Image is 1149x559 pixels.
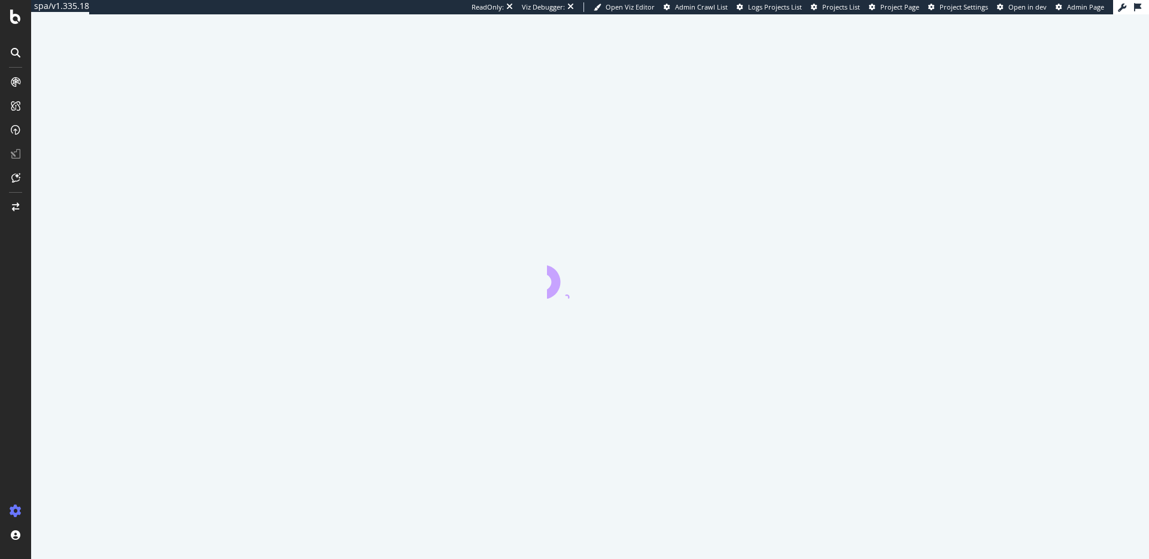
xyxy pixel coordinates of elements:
a: Logs Projects List [737,2,802,12]
span: Open Viz Editor [606,2,655,11]
span: Admin Page [1067,2,1104,11]
div: animation [547,256,633,299]
div: ReadOnly: [472,2,504,12]
a: Open Viz Editor [594,2,655,12]
a: Project Page [869,2,919,12]
span: Admin Crawl List [675,2,728,11]
span: Projects List [822,2,860,11]
span: Logs Projects List [748,2,802,11]
a: Admin Page [1056,2,1104,12]
span: Open in dev [1008,2,1047,11]
a: Projects List [811,2,860,12]
span: Project Settings [940,2,988,11]
a: Open in dev [997,2,1047,12]
span: Project Page [880,2,919,11]
div: Viz Debugger: [522,2,565,12]
a: Admin Crawl List [664,2,728,12]
a: Project Settings [928,2,988,12]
